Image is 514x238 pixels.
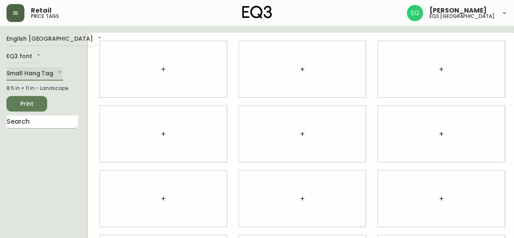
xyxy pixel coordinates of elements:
[7,67,63,81] div: Small Hang Tag
[407,5,423,21] img: db11c1629862fe82d63d0774b1b54d2b
[429,14,494,19] h5: eq3 [GEOGRAPHIC_DATA]
[429,7,487,14] span: [PERSON_NAME]
[7,50,42,63] div: EQ3 font
[31,7,52,14] span: Retail
[13,99,41,109] span: Print
[7,96,47,111] button: Print
[7,116,78,129] input: Search
[31,14,59,19] h5: price tags
[242,6,272,19] img: logo
[7,85,78,92] div: 8.5 in × 11 in – Landscape
[7,33,103,46] div: English [GEOGRAPHIC_DATA]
